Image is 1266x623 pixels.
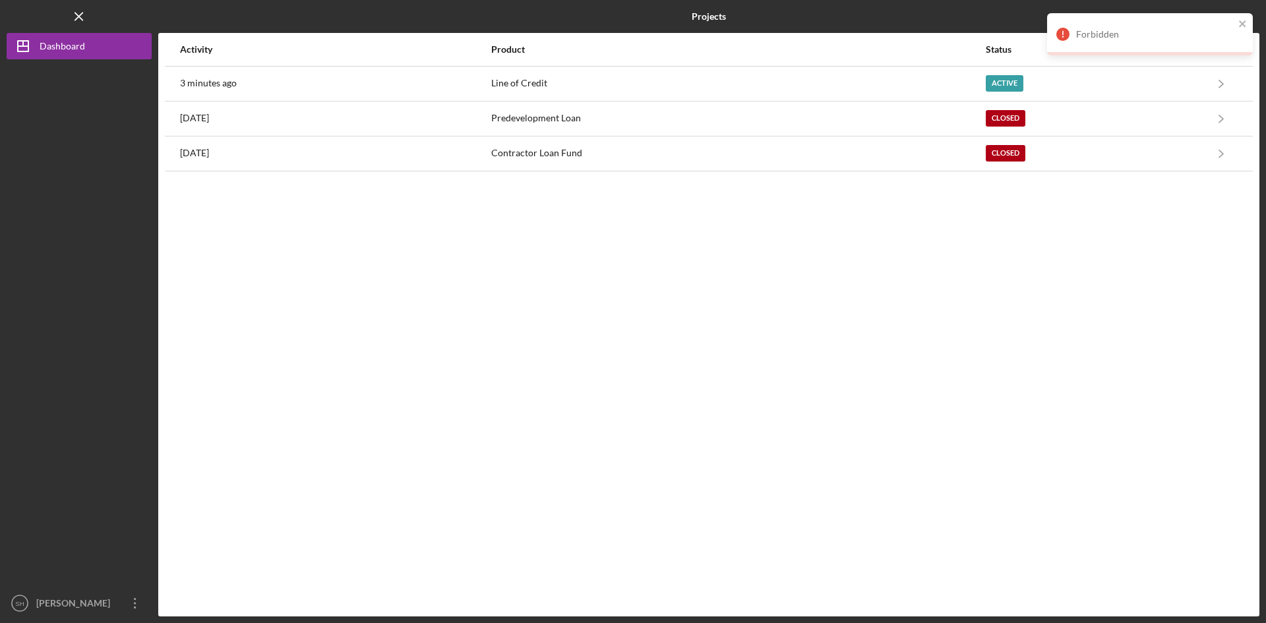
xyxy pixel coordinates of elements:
div: Product [491,44,984,55]
button: close [1238,18,1248,31]
div: Status [986,44,1203,55]
button: SH[PERSON_NAME] [7,590,152,616]
b: Projects [692,11,726,22]
time: 2025-08-15 21:09 [180,78,237,88]
button: Dashboard [7,33,152,59]
div: Predevelopment Loan [491,102,984,135]
div: Closed [986,145,1025,162]
div: Activity [180,44,490,55]
time: 2023-08-16 22:04 [180,148,209,158]
div: Forbidden [1076,29,1234,40]
div: Line of Credit [491,67,984,100]
div: [PERSON_NAME] [33,590,119,620]
div: Closed [986,110,1025,127]
time: 2023-09-01 16:56 [180,113,209,123]
div: Active [986,75,1023,92]
div: Contractor Loan Fund [491,137,984,170]
text: SH [15,600,24,607]
div: Dashboard [40,33,85,63]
